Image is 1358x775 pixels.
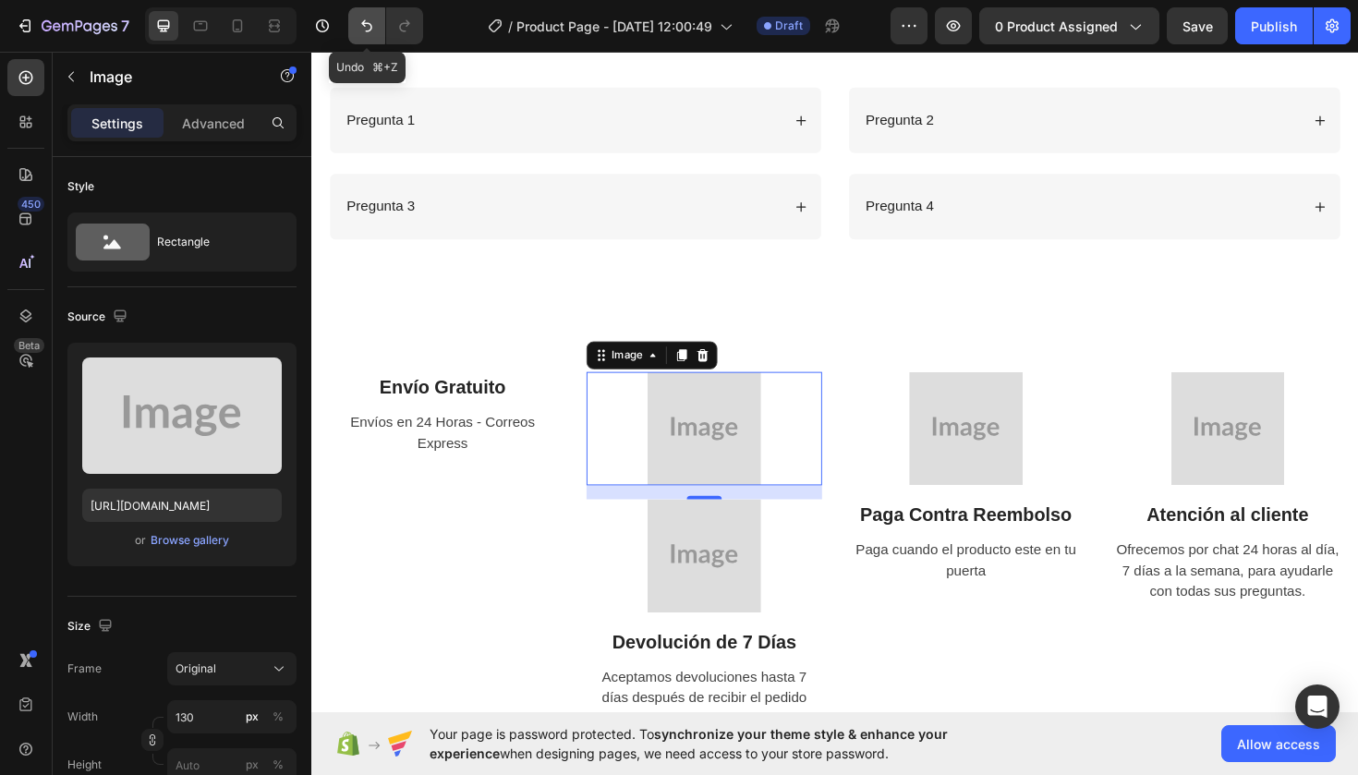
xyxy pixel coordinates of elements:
[82,489,282,522] input: https://example.com/image.jpg
[16,343,261,372] p: Envío Gratuito
[979,7,1159,44] button: 0 product assigned
[167,652,297,685] button: Original
[246,708,259,725] div: px
[273,708,284,725] div: %
[241,706,263,728] button: %
[516,17,712,36] span: Product Page - [DATE] 12:00:49
[273,757,284,773] div: %
[82,357,282,474] img: preview-image
[182,114,245,133] p: Advanced
[430,726,948,761] span: synchronize your theme style & enhance your experience
[157,221,270,263] div: Rectangle
[135,529,146,551] span: or
[308,656,525,694] span: Aceptamos devoluciones hasta 7 días después de recibir el pedido
[7,7,138,44] button: 7
[14,338,44,353] div: Beta
[508,17,513,36] span: /
[267,706,289,728] button: px
[581,481,806,503] strong: Paga Contra Reembolso
[151,532,229,549] div: Browse gallery
[633,341,753,461] img: Alt Image
[995,17,1118,36] span: 0 product assigned
[167,700,297,733] input: px%
[67,178,94,195] div: Style
[318,616,513,637] strong: Devolución de 7 Días
[314,315,354,332] div: Image
[430,724,1020,763] span: Your page is password protected. To when designing pages, we need access to your store password.
[67,305,131,330] div: Source
[1221,725,1336,762] button: Allow access
[91,114,143,133] p: Settings
[1182,18,1213,34] span: Save
[1167,7,1228,44] button: Save
[884,481,1056,503] strong: Atención al cliente
[246,757,259,773] div: px
[67,614,116,639] div: Size
[311,50,1358,714] iframe: Design area
[1295,684,1340,729] div: Open Intercom Messenger
[121,15,129,37] p: 7
[18,197,44,212] div: 450
[67,757,102,773] label: Height
[1237,734,1320,754] span: Allow access
[587,156,659,176] p: Pregunta 4
[356,476,476,596] img: Alt Image
[150,531,230,550] button: Browse gallery
[176,660,216,677] span: Original
[67,708,98,725] label: Width
[348,7,423,44] div: Undo/Redo
[41,386,236,424] span: Envíos en 24 Horas - Correos Express
[90,66,247,88] p: Image
[67,660,102,677] label: Frame
[852,521,1087,581] span: Ofrecemos por chat 24 horas al día, 7 días a la semana, para ayudarle con todas sus preguntas.
[910,341,1030,461] img: Alt Image
[1235,7,1313,44] button: Publish
[775,18,803,34] span: Draft
[587,65,659,84] p: Pregunta 2
[1251,17,1297,36] div: Publish
[356,341,476,461] img: Alt Image
[576,521,810,559] span: Paga cuando el producto este en tu puerta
